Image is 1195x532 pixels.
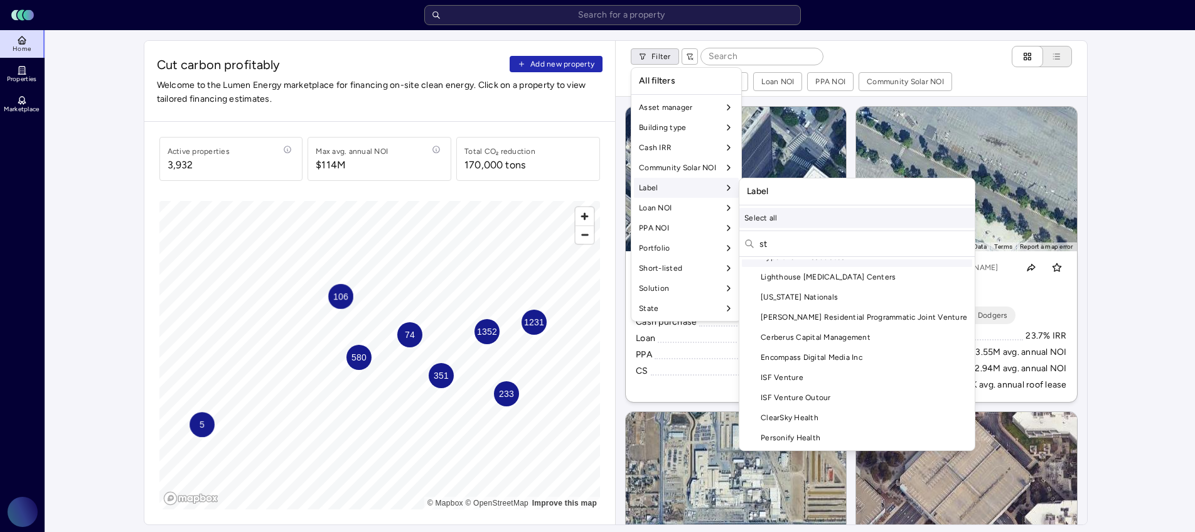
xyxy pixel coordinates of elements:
[634,97,739,117] div: Asset manager
[427,499,463,508] a: Mapbox
[634,178,739,198] div: Label
[634,238,739,258] div: Portfolio
[739,259,975,448] div: Suggestions
[163,491,218,506] a: Mapbox logo
[576,226,594,244] span: Zoom out
[634,117,739,138] div: Building type
[465,499,528,508] a: OpenStreetMap
[634,218,739,238] div: PPA NOI
[634,158,739,178] div: Community Solar NOI
[634,278,739,298] div: Solution
[532,499,597,508] a: Map feedback
[576,207,594,225] button: Zoom in
[576,225,594,244] button: Zoom out
[634,70,739,92] div: All filters
[634,258,739,278] div: Short-listed
[739,208,975,228] div: Select all
[634,198,739,218] div: Loan NOI
[634,138,739,158] div: Cash IRR
[634,298,739,318] div: State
